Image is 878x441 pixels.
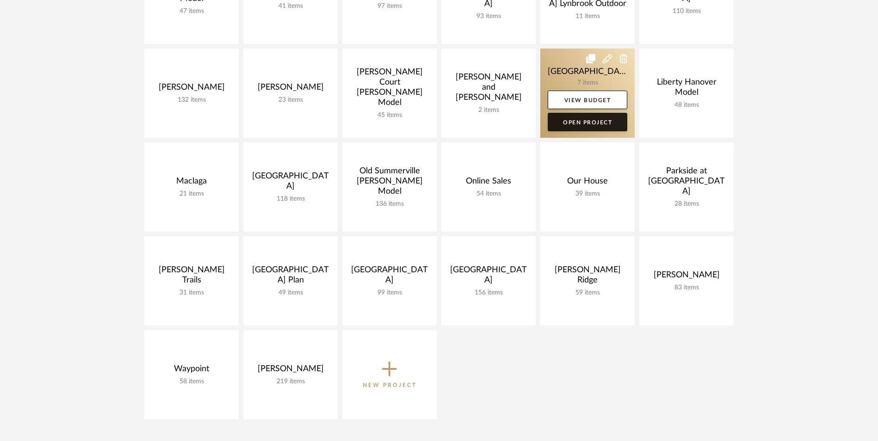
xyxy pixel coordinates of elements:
button: New Project [342,330,437,419]
div: [PERSON_NAME] [152,82,231,96]
div: 41 items [251,2,330,10]
div: [PERSON_NAME] [251,82,330,96]
div: 11 items [548,12,627,20]
a: Open Project [548,113,627,131]
div: 219 items [251,378,330,386]
div: Online Sales [449,176,528,190]
div: 47 items [152,7,231,15]
div: [PERSON_NAME] [647,270,726,284]
div: Waypoint [152,364,231,378]
div: 93 items [449,12,528,20]
div: [GEOGRAPHIC_DATA] [251,171,330,195]
div: 45 items [350,111,429,119]
div: 54 items [449,190,528,198]
div: 49 items [251,289,330,297]
div: [PERSON_NAME] Trails [152,265,231,289]
div: Our House [548,176,627,190]
div: [PERSON_NAME] Court [PERSON_NAME] Model [350,67,429,111]
div: 48 items [647,101,726,109]
div: 21 items [152,190,231,198]
div: 23 items [251,96,330,104]
p: New Project [363,380,417,390]
div: 118 items [251,195,330,203]
div: Parkside at [GEOGRAPHIC_DATA] [647,166,726,200]
div: Maclaga [152,176,231,190]
div: 31 items [152,289,231,297]
div: 58 items [152,378,231,386]
div: 59 items [548,289,627,297]
div: [PERSON_NAME] and [PERSON_NAME] [449,72,528,106]
div: 39 items [548,190,627,198]
div: Liberty Hanover Model [647,77,726,101]
div: Old Summerville [PERSON_NAME] Model [350,166,429,200]
a: View Budget [548,91,627,109]
div: 156 items [449,289,528,297]
div: 97 items [350,2,429,10]
div: [GEOGRAPHIC_DATA] [350,265,429,289]
div: [GEOGRAPHIC_DATA] [449,265,528,289]
div: [GEOGRAPHIC_DATA] Plan [251,265,330,289]
div: 99 items [350,289,429,297]
div: [PERSON_NAME] [251,364,330,378]
div: 136 items [350,200,429,208]
div: 2 items [449,106,528,114]
div: [PERSON_NAME] Ridge [548,265,627,289]
div: 132 items [152,96,231,104]
div: 83 items [647,284,726,292]
div: 110 items [647,7,726,15]
div: 28 items [647,200,726,208]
